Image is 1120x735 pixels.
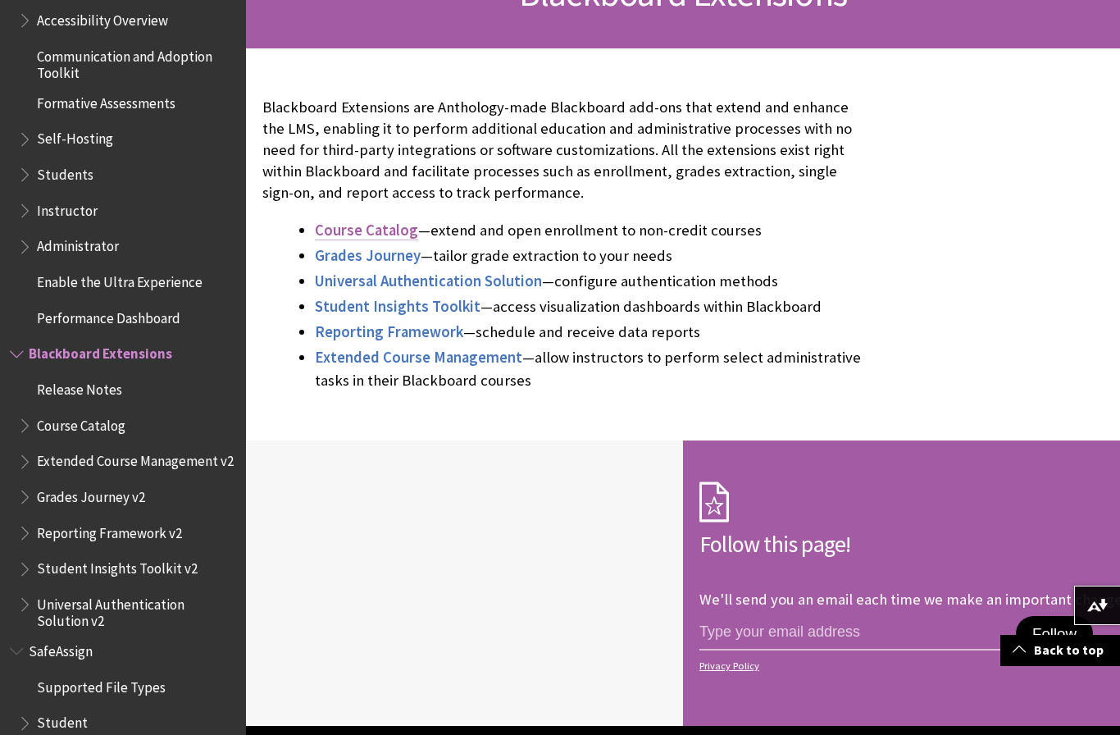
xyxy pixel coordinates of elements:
span: Supported File Types [37,673,166,696]
span: Extended Course Management v2 [37,448,234,470]
span: Grades Journey [315,246,421,265]
span: Universal Authentication Solution v2 [37,591,234,629]
span: Self-Hosting [37,126,113,148]
span: Universal Authentication Solution [315,272,542,290]
li: —configure authentication methods [315,270,861,293]
span: Release Notes [37,376,122,398]
a: Extended Course Management [315,348,522,367]
li: —allow instructors to perform select administrative tasks in their Blackboard courses [315,346,861,392]
button: Follow [1016,616,1093,652]
input: email address [699,616,1016,651]
span: SafeAssign [29,637,93,660]
span: Administrator [37,233,119,255]
span: Communication and Adoption Toolkit [37,43,234,81]
a: Grades Journey [315,246,421,266]
nav: Book outline for Blackboard Extensions [10,340,236,630]
span: Performance Dashboard [37,304,180,326]
span: Grades Journey v2 [37,483,145,505]
a: Course Catalog [315,221,418,240]
a: Reporting Framework [315,322,463,342]
span: Enable the Ultra Experience [37,268,203,290]
span: Accessibility Overview [37,7,168,29]
a: Student Insights Toolkit [315,297,480,317]
a: Back to top [1000,635,1120,665]
span: Course Catalog [37,412,125,434]
span: Reporting Framework [315,322,463,341]
li: —extend and open enrollment to non-credit courses [315,219,861,242]
span: Student Insights Toolkit v2 [37,555,198,577]
span: Instructor [37,197,98,219]
span: Students [37,161,93,183]
img: Subscription Icon [699,482,729,523]
li: —schedule and receive data reports [315,321,861,344]
span: Reporting Framework v2 [37,519,182,541]
span: Student [37,710,88,732]
a: Universal Authentication Solution [315,272,542,291]
li: —access visualization dashboards within Blackboard [315,295,861,318]
span: Formative Assessments [37,89,175,112]
span: Blackboard Extensions [29,340,172,363]
p: Blackboard Extensions are Anthology-made Blackboard add-ons that extend and enhance the LMS, enab... [262,97,861,204]
li: —tailor grade extraction to your needs [315,244,861,267]
span: Student Insights Toolkit [315,297,480,316]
